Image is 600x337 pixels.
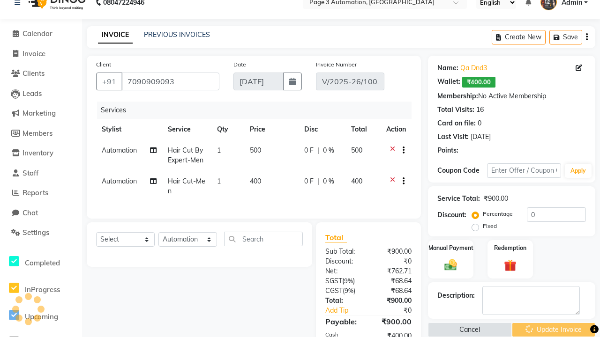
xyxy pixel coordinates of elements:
div: No Active Membership [437,91,586,101]
span: 1 [217,177,221,185]
th: Disc [299,119,345,140]
div: Payable: [318,316,368,327]
span: Reports [22,188,48,197]
th: Action [381,119,412,140]
span: SGST [325,277,342,285]
input: Enter Offer / Coupon Code [487,163,561,178]
span: 500 [351,146,362,154]
div: ₹762.71 [368,266,419,276]
div: Points: [437,146,458,155]
label: Client [96,60,111,69]
label: Redemption [494,244,526,252]
span: 9% [345,287,353,294]
div: Name: [437,63,458,73]
span: Inventory [22,148,53,157]
span: ₹400.00 [462,77,495,88]
span: Total [325,233,347,242]
div: ₹68.64 [368,276,419,286]
button: Cancel [428,322,511,337]
div: Last Visit: [437,132,469,142]
a: Marketing [2,108,80,119]
div: Coupon Code [437,166,487,176]
span: Clients [22,69,45,78]
div: [DATE] [471,132,491,142]
label: Fixed [483,222,497,230]
a: Settings [2,227,80,238]
div: Net: [318,266,368,276]
a: Inventory [2,148,80,159]
th: Service [162,119,211,140]
button: Apply [565,164,592,178]
span: 9% [344,277,353,285]
a: Members [2,128,80,139]
div: Total Visits: [437,105,474,115]
div: Card on file: [437,118,476,128]
span: 500 [250,146,261,154]
a: Staff [2,168,80,179]
div: ₹0 [377,306,419,315]
span: InProgress [25,285,60,294]
div: ₹900.00 [484,194,508,204]
div: ( ) [318,286,368,296]
a: Calendar [2,29,80,39]
input: Search by Name/Mobile/Email/Code [121,73,219,90]
div: Description: [437,291,475,300]
span: Settings [22,228,49,237]
div: ₹900.00 [368,296,419,306]
div: ₹900.00 [368,316,419,327]
div: ₹68.64 [368,286,419,296]
span: 400 [250,177,261,185]
label: Manual Payment [428,244,473,252]
div: Sub Total: [318,247,368,256]
div: Wallet: [437,77,460,88]
span: 1 [217,146,221,154]
label: Percentage [483,210,513,218]
span: Hair Cut By Expert-Men [168,146,203,164]
a: PREVIOUS INVOICES [144,30,210,39]
span: | [317,146,319,155]
th: Stylist [96,119,162,140]
div: 16 [476,105,484,115]
span: 400 [351,177,362,185]
span: Chat [22,208,38,217]
span: Automation [102,177,137,185]
span: 0 % [323,146,334,155]
span: | [317,176,319,186]
div: Services [97,102,419,119]
span: 0 % [323,176,334,186]
span: Invoice [22,49,45,58]
span: Calendar [22,29,52,38]
span: Automation [102,146,137,154]
div: ₹900.00 [368,247,419,256]
span: CGST [325,286,343,295]
div: Service Total: [437,194,480,204]
div: Discount: [318,256,368,266]
a: Clients [2,68,80,79]
button: Save [549,30,582,44]
label: Date [233,60,246,69]
a: Reports [2,188,80,198]
span: Staff [22,168,38,177]
span: 0 F [304,176,314,186]
a: Leads [2,88,80,99]
div: Discount: [437,210,466,220]
button: Create New [492,30,546,44]
a: INVOICE [98,27,133,44]
a: Add Tip [318,306,377,315]
div: ₹0 [368,256,419,266]
span: 0 F [304,146,314,155]
a: Invoice [2,49,80,59]
input: Search [224,232,303,246]
th: Qty [211,119,244,140]
th: Price [244,119,299,140]
span: Completed [25,258,60,267]
span: Leads [22,89,42,98]
div: ( ) [318,276,368,286]
a: Chat [2,208,80,219]
label: Invoice Number [316,60,357,69]
div: Total: [318,296,368,306]
button: +91 [96,73,122,90]
div: 0 [478,118,481,128]
img: _gift.svg [500,258,520,273]
th: Total [345,119,381,140]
